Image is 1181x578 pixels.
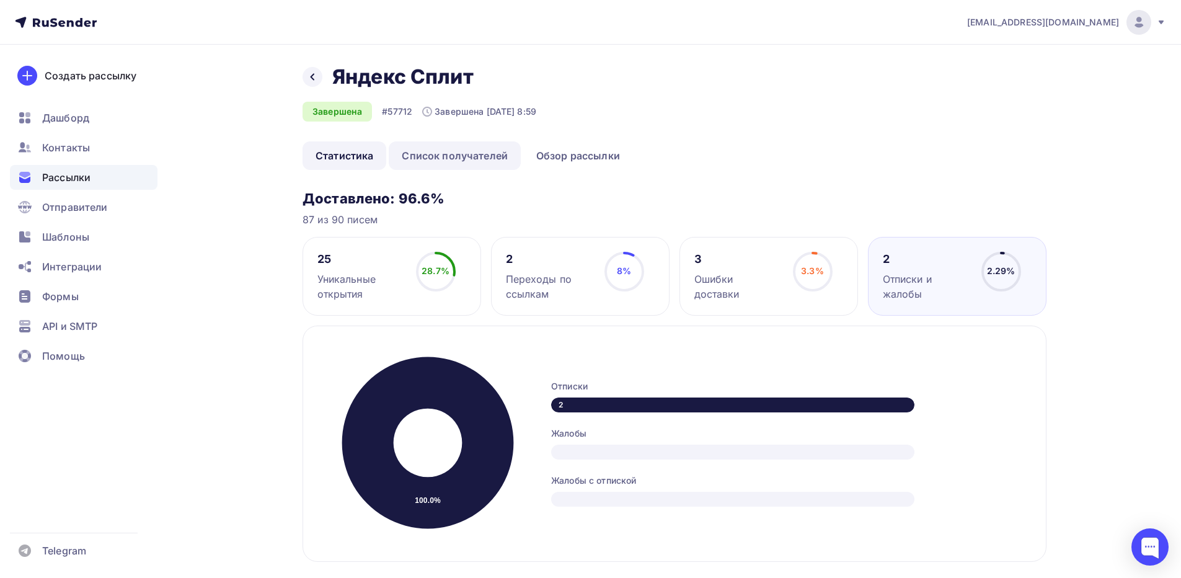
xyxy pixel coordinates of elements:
[883,272,970,301] div: Отписки и жалобы
[42,140,90,155] span: Контакты
[10,165,157,190] a: Рассылки
[694,252,782,267] div: 3
[967,10,1166,35] a: [EMAIL_ADDRESS][DOMAIN_NAME]
[506,252,593,267] div: 2
[801,265,824,276] span: 3.3%
[42,319,97,334] span: API и SMTP
[422,105,536,118] div: Завершена [DATE] 8:59
[42,170,91,185] span: Рассылки
[332,64,474,89] h2: Яндекс Сплит
[10,105,157,130] a: Дашборд
[389,141,521,170] a: Список получателей
[42,349,85,363] span: Помощь
[303,190,1046,207] h3: Доставлено: 96.6%
[551,380,1021,393] div: Отписки
[303,212,1046,227] div: 87 из 90 писем
[987,265,1015,276] span: 2.29%
[551,398,914,412] div: 2
[10,195,157,220] a: Отправители
[42,200,108,215] span: Отправители
[10,284,157,309] a: Формы
[42,229,89,244] span: Шаблоны
[42,259,102,274] span: Интеграции
[42,543,86,558] span: Telegram
[10,225,157,249] a: Шаблоны
[317,272,405,301] div: Уникальные открытия
[303,141,386,170] a: Статистика
[42,289,79,304] span: Формы
[42,110,89,125] span: Дашборд
[967,16,1119,29] span: [EMAIL_ADDRESS][DOMAIN_NAME]
[422,265,449,276] span: 28.7%
[10,135,157,160] a: Контакты
[303,102,372,122] div: Завершена
[694,272,782,301] div: Ошибки доставки
[506,272,593,301] div: Переходы по ссылкам
[317,252,405,267] div: 25
[551,427,1021,440] div: Жалобы
[883,252,970,267] div: 2
[617,265,631,276] span: 8%
[382,105,412,118] div: #57712
[551,474,1021,487] div: Жалобы с отпиской
[523,141,633,170] a: Обзор рассылки
[45,68,136,83] div: Создать рассылку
